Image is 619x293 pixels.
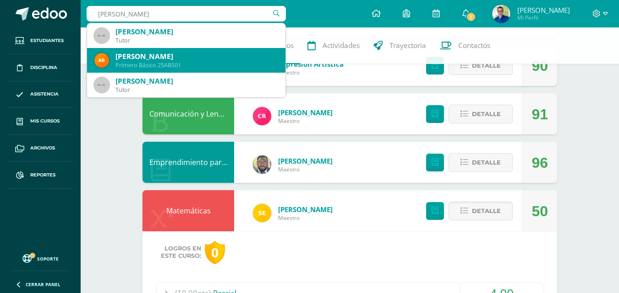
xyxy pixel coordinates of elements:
span: Maestro [278,214,333,222]
img: 03c2987289e60ca238394da5f82a525a.png [253,204,271,222]
span: Detalle [472,57,501,74]
span: Detalle [472,154,501,171]
div: 90 [531,45,548,86]
img: 45x45 [94,28,109,43]
input: Busca un usuario... [87,6,286,21]
a: Trayectoria [367,27,433,64]
span: 1 [466,12,476,22]
a: Disciplina [7,54,73,81]
span: Contactos [458,41,490,50]
button: Detalle [449,105,513,123]
button: Detalle [449,153,513,172]
img: 74fc35790c44acfc5d60ed2328dfdc7b.png [94,53,109,68]
div: Primero Básico 25ABS01 [115,61,278,69]
span: Disciplina [30,64,57,71]
div: [PERSON_NAME] [115,52,278,61]
div: [PERSON_NAME] [115,27,278,37]
span: Mis cursos [30,117,60,125]
span: Cerrar panel [26,281,60,288]
div: 91 [531,94,548,135]
div: Comunicación y Lenguaje, Idioma Español [142,93,234,134]
a: Asistencia [7,81,73,108]
a: Estudiantes [7,27,73,54]
span: Soporte [37,256,59,262]
span: Mi Perfil [517,14,570,21]
button: Detalle [449,202,513,220]
div: 50 [531,191,548,232]
span: [PERSON_NAME] [517,5,570,15]
div: Tutor [115,86,278,94]
a: [PERSON_NAME] [278,156,333,165]
a: [PERSON_NAME] [278,205,333,214]
span: Archivos [30,144,55,152]
a: Actividades [301,27,367,64]
span: Asistencia [30,91,59,98]
div: 96 [531,142,548,183]
span: Detalle [472,106,501,123]
span: Detalle [472,202,501,219]
img: ab28fb4d7ed199cf7a34bbef56a79c5b.png [253,107,271,125]
div: Tutor [115,37,278,44]
div: Matemáticas [142,190,234,231]
a: Mis cursos [7,108,73,135]
span: Trayectoria [389,41,426,50]
a: Reportes [7,162,73,189]
button: Detalle [449,56,513,75]
img: 712781701cd376c1a616437b5c60ae46.png [253,155,271,174]
div: Emprendimiento para la Productividad [142,142,234,183]
div: 0 [205,241,225,264]
span: Maestro [278,165,333,173]
img: 45x45 [94,78,109,92]
span: Maestro [278,69,344,76]
span: Maestro [278,117,333,125]
span: Actividades [323,41,360,50]
span: Logros en este curso: [161,245,201,260]
div: [PERSON_NAME] [115,76,278,86]
a: Soporte [11,252,70,264]
a: Archivos [7,135,73,162]
span: Reportes [30,171,55,179]
span: Estudiantes [30,37,64,44]
img: a16637801c4a6befc1e140411cafe4ae.png [492,5,510,23]
a: [PERSON_NAME] [278,108,333,117]
a: Contactos [433,27,497,64]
